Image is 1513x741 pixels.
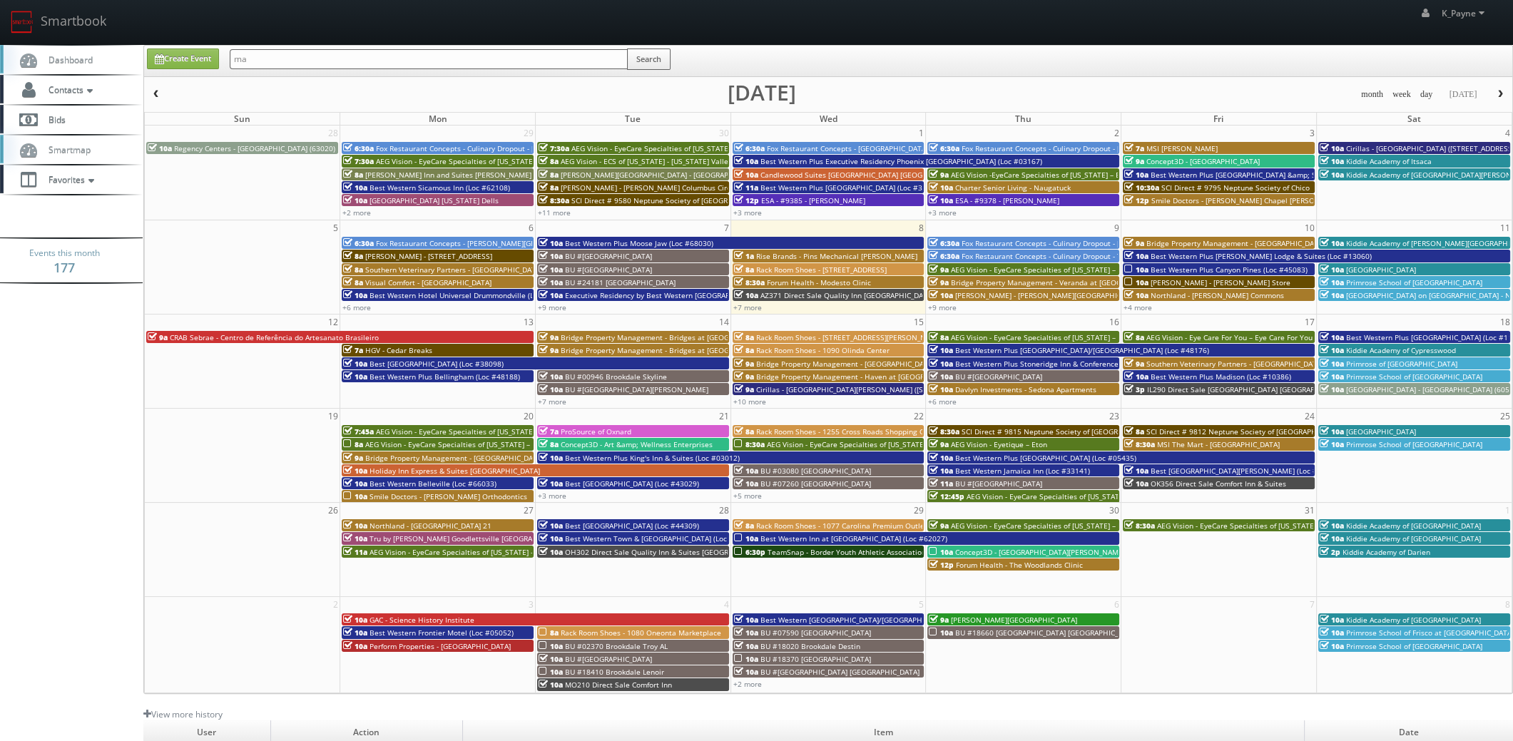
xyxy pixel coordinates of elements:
span: AEG Vision - EyeCare Specialties of [US_STATE] – Family Vision Care Center [365,439,620,449]
span: [GEOGRAPHIC_DATA] [1346,265,1416,275]
span: GAC - Science History Institute [370,615,474,625]
span: 10a [1320,290,1344,300]
span: 2p [1320,547,1340,557]
span: AEG Vision -EyeCare Specialties of [US_STATE] – Eyes On Sammamish [951,170,1188,180]
span: [PERSON_NAME][GEOGRAPHIC_DATA] [951,615,1077,625]
span: Best Western [GEOGRAPHIC_DATA]/[GEOGRAPHIC_DATA] (Loc #05785) [760,615,998,625]
span: Best Western Belleville (Loc #66033) [370,479,496,489]
a: +3 more [928,208,957,218]
span: AEG Vision - EyeCare Specialties of [US_STATE] – Olympic Eye Care [1157,521,1384,531]
span: Rack Room Shoes - 1255 Cross Roads Shopping Center [756,426,942,436]
span: 8a [343,439,363,449]
span: 10a [1124,372,1148,382]
span: AEG Vision - Eye Care For You – Eye Care For You ([PERSON_NAME]) [1146,332,1375,342]
span: Davlyn Investments - Sedona Apartments [955,384,1096,394]
span: 10a [1320,332,1344,342]
span: Primrose of [GEOGRAPHIC_DATA] [1346,359,1457,369]
span: Visual Comfort - [GEOGRAPHIC_DATA] [365,277,491,287]
span: 8:30a [1124,439,1155,449]
a: +6 more [928,397,957,407]
span: Favorites [41,173,98,185]
span: Contacts [41,83,96,96]
span: BU #[GEOGRAPHIC_DATA][PERSON_NAME] [565,384,708,394]
span: AEG Vision - EyeCare Specialties of [US_STATE] – [PERSON_NAME] Ridge Eye Care [951,521,1228,531]
span: Best Western Jamaica Inn (Loc #33141) [955,466,1090,476]
span: 10a [539,290,563,300]
span: Kiddie Academy of Darien [1343,547,1430,557]
span: 6:30a [929,238,959,248]
span: 8a [539,170,559,180]
span: Candlewood Suites [GEOGRAPHIC_DATA] [GEOGRAPHIC_DATA] [760,170,970,180]
span: 6:30p [734,547,765,557]
span: Best Western Town & [GEOGRAPHIC_DATA] (Loc #05423) [565,533,758,543]
span: 10a [1124,265,1148,275]
span: 10a [343,479,367,489]
span: 8a [343,251,363,261]
span: Bridge Property Management - [GEOGRAPHIC_DATA] at [GEOGRAPHIC_DATA] [365,453,625,463]
span: BU #07590 [GEOGRAPHIC_DATA] [760,628,871,638]
span: [PERSON_NAME] - [STREET_ADDRESS] [365,251,492,261]
span: 9a [929,277,949,287]
span: 9a [1124,156,1144,166]
span: 10a [1320,628,1344,638]
span: AZ371 Direct Sale Quality Inn [GEOGRAPHIC_DATA] [760,290,934,300]
a: +9 more [538,302,566,312]
span: 10a [1320,372,1344,382]
span: MSI The Mart - [GEOGRAPHIC_DATA] [1157,439,1280,449]
span: Best Western Plus Stoneridge Inn & Conference Centre (Loc #66085) [955,359,1190,369]
span: Best Western Frontier Motel (Loc #05052) [370,628,514,638]
span: 7:30a [343,156,374,166]
span: 7a [1124,143,1144,153]
span: 10a [1320,156,1344,166]
span: Rack Room Shoes - [STREET_ADDRESS][PERSON_NAME] [756,332,943,342]
span: 10a [1124,466,1148,476]
span: Bridge Property Management - [GEOGRAPHIC_DATA] [1146,238,1325,248]
span: Cirillas - [GEOGRAPHIC_DATA][PERSON_NAME] ([STREET_ADDRESS]) [756,384,983,394]
span: 8a [1124,332,1144,342]
span: 10a [1320,170,1344,180]
span: 11a [734,183,758,193]
span: 10a [539,521,563,531]
span: 8a [343,265,363,275]
span: 10a [929,183,953,193]
span: Best [GEOGRAPHIC_DATA] (Loc #44309) [565,521,699,531]
span: OH302 Direct Sale Quality Inn & Suites [GEOGRAPHIC_DATA] - [GEOGRAPHIC_DATA] [565,547,848,557]
span: Best Western Plus Moose Jaw (Loc #68030) [565,238,713,248]
span: Primrose School of [GEOGRAPHIC_DATA] [1346,439,1482,449]
span: Best Western Inn at [GEOGRAPHIC_DATA] (Loc #62027) [760,533,947,543]
span: 10a [539,238,563,248]
a: +11 more [538,208,571,218]
span: 8a [539,156,559,166]
span: 9a [929,265,949,275]
span: Tru by [PERSON_NAME] Goodlettsville [GEOGRAPHIC_DATA] [370,533,571,543]
a: +9 more [928,302,957,312]
span: Bridge Property Management - [GEOGRAPHIC_DATA] [756,359,934,369]
span: 10a [1320,345,1344,355]
span: 9a [734,359,754,369]
span: 10a [734,290,758,300]
span: Fox Restaurant Concepts - Culinary Dropout - [GEOGRAPHIC_DATA] [962,143,1187,153]
span: Bridge Property Management - Bridges at [GEOGRAPHIC_DATA] [561,345,777,355]
span: TeamSnap - Border Youth Athletic Association [768,547,926,557]
span: AEG Vision - EyeCare Specialties of [US_STATE] – [GEOGRAPHIC_DATA] HD EyeCare [376,426,656,436]
span: Rack Room Shoes - 1090 Olinda Center [756,345,890,355]
span: 10a [343,195,367,205]
span: 10a [1320,384,1344,394]
span: Smartmap [41,143,91,155]
span: CRAB Sebrae - Centro de Referência do Artesanato Brasileiro [170,332,379,342]
span: 12p [734,195,759,205]
span: 8a [343,277,363,287]
span: 10a [734,466,758,476]
span: 10a [1320,238,1344,248]
span: 9a [734,372,754,382]
span: 10a [539,384,563,394]
span: 10a [539,372,563,382]
span: 10a [539,533,563,543]
span: 10a [1124,277,1148,287]
span: 8a [539,439,559,449]
span: Kiddie Academy of [GEOGRAPHIC_DATA] [1346,615,1481,625]
span: Best [GEOGRAPHIC_DATA] (Loc #38098) [370,359,504,369]
span: 10a [1320,533,1344,543]
span: 11a [343,547,367,557]
span: 10a [539,265,563,275]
